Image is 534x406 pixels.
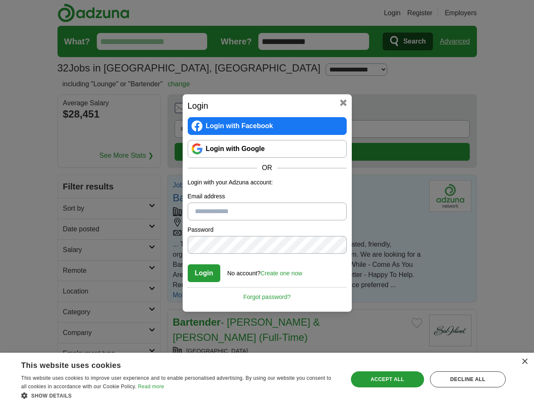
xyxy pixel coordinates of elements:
div: Show details [21,391,338,400]
label: Email address [188,192,347,201]
a: Read more, opens a new window [138,384,164,390]
span: This website uses cookies to improve user experience and to enable personalised advertising. By u... [21,375,331,390]
div: Decline all [430,371,506,387]
label: Password [188,225,347,234]
div: Accept all [351,371,424,387]
span: Show details [31,393,72,399]
h2: Login [188,99,347,112]
button: Login [188,264,221,282]
span: OR [257,163,277,173]
a: Login with Facebook [188,117,347,135]
p: Login with your Adzuna account: [188,178,347,187]
div: No account? [227,264,302,278]
div: Close [521,359,528,365]
div: This website uses cookies [21,358,317,370]
a: Create one now [260,270,302,277]
a: Login with Google [188,140,347,158]
a: Forgot password? [188,287,347,302]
